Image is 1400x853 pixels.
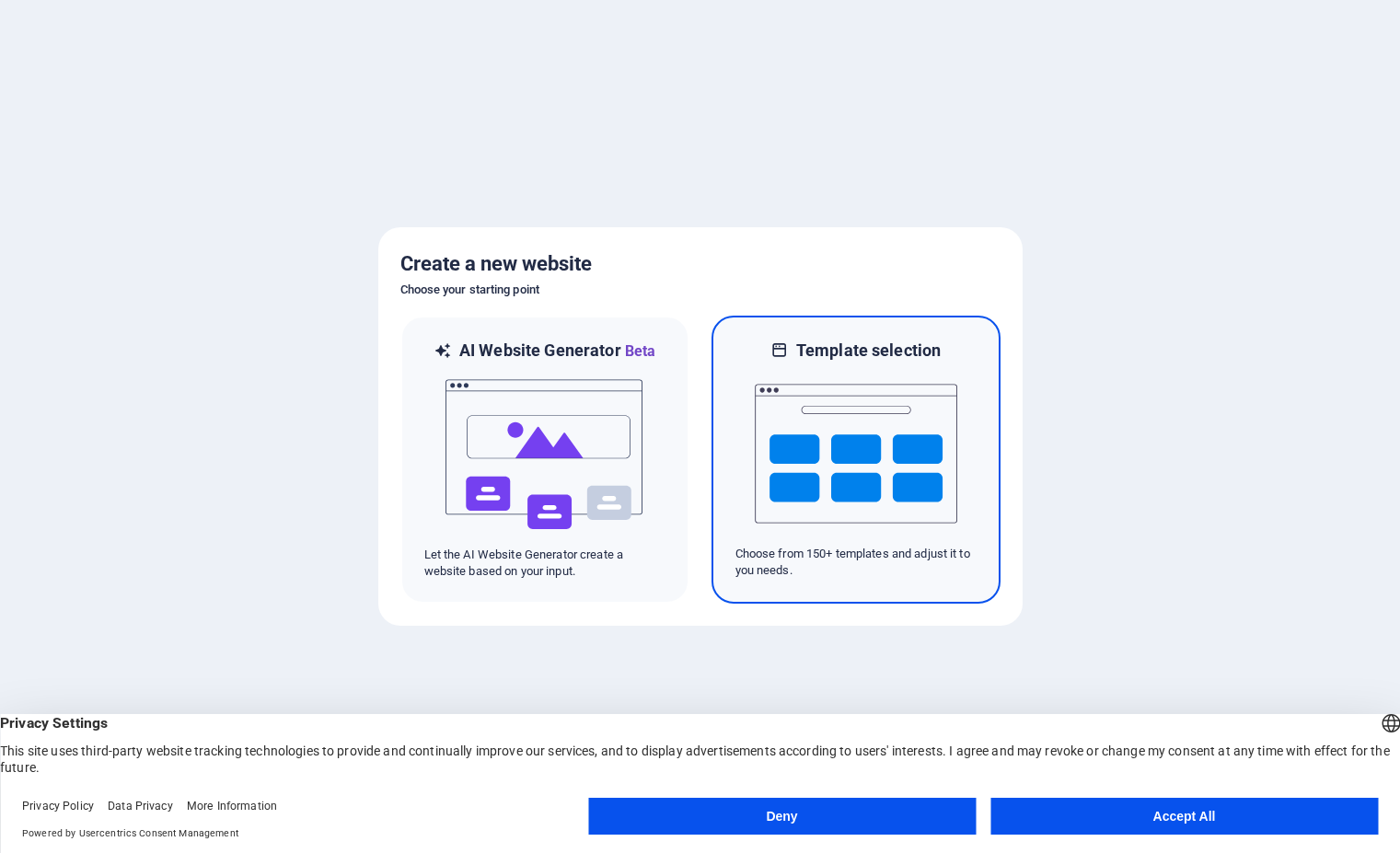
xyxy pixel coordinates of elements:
div: Template selectionChoose from 150+ templates and adjust it to you needs. [712,316,1001,604]
h6: Template selection [796,340,941,362]
p: Choose from 150+ templates and adjust it to you needs. [735,546,977,579]
div: AI Website GeneratorBetaaiLet the AI Website Generator create a website based on your input. [400,316,689,604]
p: Let the AI Website Generator create a website based on your input. [424,547,665,580]
h6: AI Website Generator [459,340,655,363]
span: Beta [621,342,656,360]
h6: Choose your starting point [400,279,1001,301]
img: ai [444,363,646,547]
h5: Create a new website [400,249,1001,279]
